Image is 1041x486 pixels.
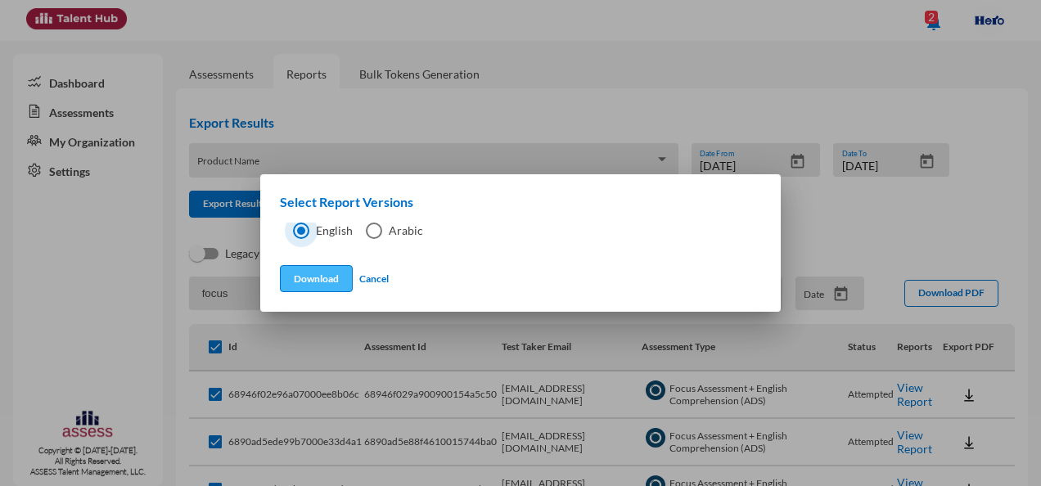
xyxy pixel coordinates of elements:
[280,265,353,292] button: Download
[280,194,761,209] h2: Select Report Versions
[293,223,436,236] mat-radio-group: Select an option
[316,223,353,237] small: English
[389,223,423,237] small: Arabic
[359,265,389,292] button: Cancel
